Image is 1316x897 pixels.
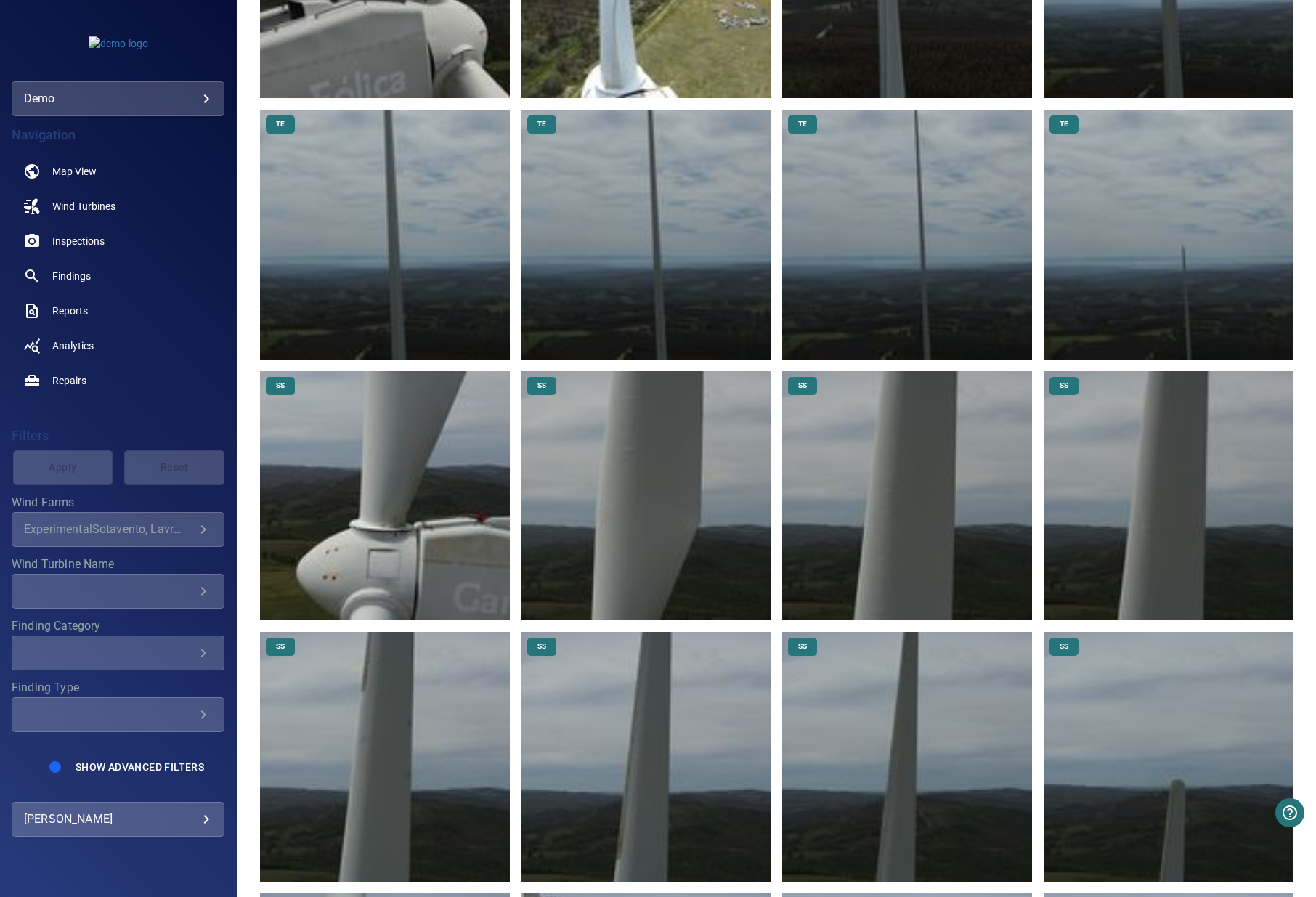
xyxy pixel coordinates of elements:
[267,641,293,652] span: SS
[24,87,212,110] div: demo
[1051,119,1077,129] span: TE
[529,119,555,129] span: TE
[12,224,224,259] a: inspections noActive
[1051,641,1077,652] span: SS
[12,259,224,293] a: findings noActive
[1051,381,1077,391] span: SS
[24,522,195,536] div: ExperimentalSotavento, Lavrio, [GEOGRAPHIC_DATA]
[12,189,224,224] a: windturbines noActive
[52,199,115,214] span: Wind Turbines
[12,636,224,670] div: Finding Category
[12,620,224,632] label: Finding Category
[267,381,293,391] span: SS
[789,641,816,652] span: SS
[52,164,97,179] span: Map View
[52,234,105,248] span: Inspections
[12,497,224,508] label: Wind Farms
[529,641,555,652] span: SS
[12,682,224,694] label: Finding Type
[12,512,224,547] div: Wind Farms
[12,363,224,398] a: repairs noActive
[89,36,148,51] img: demo-logo
[52,373,86,388] span: Repairs
[12,328,224,363] a: analytics noActive
[52,304,88,318] span: Reports
[67,755,213,779] button: Show Advanced Filters
[529,381,555,391] span: SS
[267,119,293,129] span: TE
[52,338,94,353] span: Analytics
[789,381,816,391] span: SS
[12,574,224,609] div: Wind Turbine Name
[12,154,224,189] a: map noActive
[12,559,224,570] label: Wind Turbine Name
[12,429,224,443] h4: Filters
[789,119,816,129] span: TE
[12,128,224,142] h4: Navigation
[24,808,212,831] div: [PERSON_NAME]
[12,81,224,116] div: demo
[52,269,91,283] span: Findings
[12,293,224,328] a: reports noActive
[76,761,204,773] span: Show Advanced Filters
[12,697,224,732] div: Finding Type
